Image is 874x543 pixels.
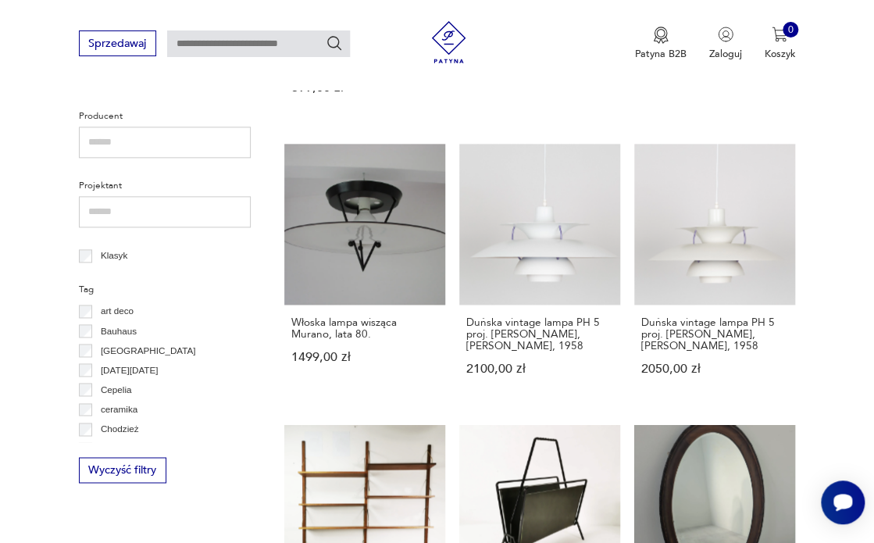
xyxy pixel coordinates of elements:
[635,47,687,61] p: Patyna B2B
[640,316,789,352] h3: Duńska vintage lampa PH 5 proj. [PERSON_NAME], [PERSON_NAME], 1958
[466,316,614,352] h3: Duńska vintage lampa PH 5 proj. [PERSON_NAME], [PERSON_NAME], 1958
[653,27,669,44] img: Ikona medalu
[284,144,445,402] a: Włoska lampa wisząca Murano, lata 80.Włoska lampa wisząca Murano, lata 80.1499,00 zł
[466,363,614,375] p: 2100,00 zł
[709,27,742,61] button: Zaloguj
[101,343,196,359] p: [GEOGRAPHIC_DATA]
[764,47,795,61] p: Koszyk
[821,480,865,524] iframe: Smartsupp widget button
[718,27,733,42] img: Ikonka użytkownika
[79,40,156,49] a: Sprzedawaj
[79,178,251,194] p: Projektant
[709,47,742,61] p: Zaloguj
[101,441,136,457] p: Ćmielów
[783,22,798,38] div: 0
[459,144,620,402] a: Duńska vintage lampa PH 5 proj. Poul Henningsen, Louis Poulsen, 1958Duńska vintage lampa PH 5 pro...
[101,248,127,263] p: Klasyk
[101,323,137,339] p: Bauhaus
[635,27,687,61] button: Patyna B2B
[101,363,159,378] p: [DATE][DATE]
[101,421,139,437] p: Chodzież
[101,303,134,319] p: art deco
[79,30,156,56] button: Sprzedawaj
[634,144,795,402] a: Duńska vintage lampa PH 5 proj. Poul Henningsen, Louis Poulsen, 1958Duńska vintage lampa PH 5 pro...
[101,382,132,398] p: Cepelia
[423,21,475,63] img: Patyna - sklep z meblami i dekoracjami vintage
[764,27,795,61] button: 0Koszyk
[291,352,439,363] p: 1499,00 zł
[640,363,789,375] p: 2050,00 zł
[326,34,343,52] button: Szukaj
[291,316,439,341] h3: Włoska lampa wisząca Murano, lata 80.
[79,109,251,124] p: Producent
[79,282,251,298] p: Tag
[79,457,166,483] button: Wyczyść filtry
[101,402,137,417] p: ceramika
[772,27,787,42] img: Ikona koszyka
[635,27,687,61] a: Ikona medaluPatyna B2B
[291,82,439,94] p: 399,00 zł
